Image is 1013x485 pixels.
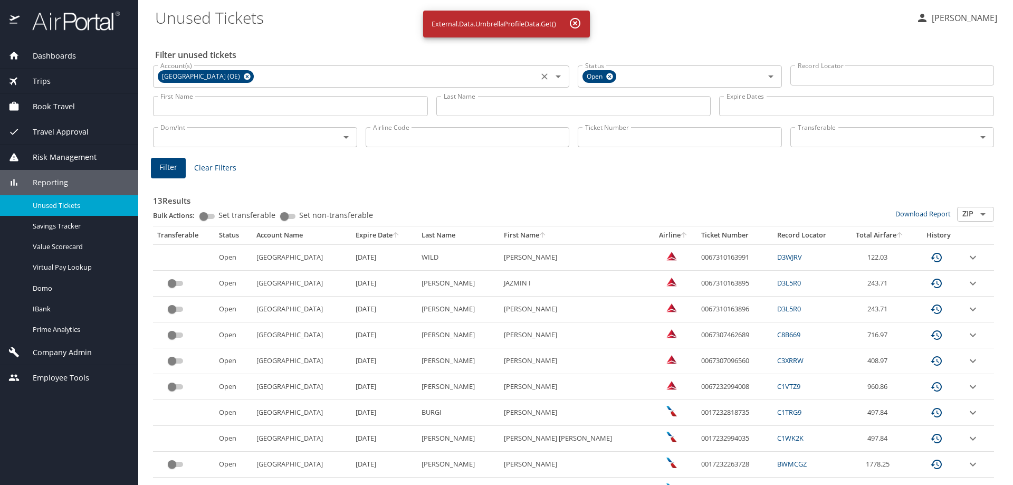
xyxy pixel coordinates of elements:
td: 0067307462689 [697,322,773,348]
td: Open [215,348,252,374]
h2: Filter unused tickets [155,46,996,63]
button: expand row [967,381,979,393]
td: 0067310163991 [697,244,773,270]
img: Delta Airlines [666,380,677,391]
a: C1TRG9 [777,407,801,417]
img: Delta Airlines [666,277,677,287]
td: BURGI [417,400,500,426]
p: [PERSON_NAME] [929,12,997,24]
span: Set non-transferable [299,212,373,219]
td: Open [215,374,252,400]
span: Reporting [20,177,68,188]
td: 122.03 [845,244,915,270]
button: Clear Filters [190,158,241,178]
button: expand row [967,406,979,419]
td: [GEOGRAPHIC_DATA] [252,348,351,374]
button: expand row [967,329,979,341]
td: Open [215,297,252,322]
button: expand row [967,303,979,316]
h1: Unused Tickets [155,1,907,34]
td: [PERSON_NAME] [500,374,651,400]
td: [PERSON_NAME] [417,297,500,322]
span: [GEOGRAPHIC_DATA] (OE) [158,71,246,82]
td: [PERSON_NAME] [417,452,500,478]
span: Domo [33,283,126,293]
span: Virtual Pay Lookup [33,262,126,272]
td: [GEOGRAPHIC_DATA] [252,426,351,452]
td: Open [215,244,252,270]
button: Open [976,130,990,145]
td: [PERSON_NAME] [500,348,651,374]
td: 0067310163895 [697,271,773,297]
td: [DATE] [351,297,417,322]
button: expand row [967,432,979,445]
button: expand row [967,251,979,264]
td: Open [215,271,252,297]
button: sort [681,232,688,239]
img: Delta Airlines [666,302,677,313]
div: Transferable [157,231,211,240]
img: American Airlines [666,406,677,416]
a: D3WJRV [777,252,802,262]
a: C1VTZ9 [777,382,800,391]
td: Open [215,322,252,348]
td: 0067310163896 [697,297,773,322]
span: Savings Tracker [33,221,126,231]
td: 960.86 [845,374,915,400]
td: 243.71 [845,297,915,322]
th: First Name [500,226,651,244]
td: [DATE] [351,348,417,374]
span: Company Admin [20,347,92,358]
a: D3L5R0 [777,278,801,288]
th: Airline [650,226,697,244]
td: 497.84 [845,426,915,452]
td: [PERSON_NAME] [500,297,651,322]
span: Book Travel [20,101,75,112]
span: Filter [159,161,177,174]
button: Clear [537,69,552,84]
th: Expire Date [351,226,417,244]
button: expand row [967,355,979,367]
button: expand row [967,277,979,290]
span: Set transferable [218,212,275,219]
button: sort [896,232,904,239]
img: Delta Airlines [666,251,677,261]
td: 0017232818735 [697,400,773,426]
td: [GEOGRAPHIC_DATA] [252,271,351,297]
td: [DATE] [351,452,417,478]
td: [DATE] [351,271,417,297]
th: Ticket Number [697,226,773,244]
button: Filter [151,158,186,178]
td: [PERSON_NAME] [417,374,500,400]
td: [PERSON_NAME] [417,271,500,297]
button: Open [339,130,353,145]
a: C8B669 [777,330,800,339]
td: 0067307096560 [697,348,773,374]
button: sort [539,232,547,239]
a: BWMCGZ [777,459,807,469]
td: [PERSON_NAME] [500,244,651,270]
a: C1WK2K [777,433,804,443]
img: airportal-logo.png [21,11,120,31]
div: External.Data.UmbrellaProfileData.Get() [432,14,556,34]
td: [GEOGRAPHIC_DATA] [252,244,351,270]
td: [DATE] [351,322,417,348]
td: JAZMIN I [500,271,651,297]
img: Delta Airlines [666,354,677,365]
th: Total Airfare [845,226,915,244]
td: [PERSON_NAME] [417,348,500,374]
td: [GEOGRAPHIC_DATA] [252,297,351,322]
td: [DATE] [351,426,417,452]
td: 497.84 [845,400,915,426]
td: 243.71 [845,271,915,297]
td: Open [215,426,252,452]
td: [PERSON_NAME] [PERSON_NAME] [500,426,651,452]
img: Delta Airlines [666,328,677,339]
td: Open [215,400,252,426]
td: 1778.25 [845,452,915,478]
span: Employee Tools [20,372,89,384]
a: D3L5R0 [777,304,801,313]
span: Value Scorecard [33,242,126,252]
button: Open [763,69,778,84]
td: [GEOGRAPHIC_DATA] [252,452,351,478]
